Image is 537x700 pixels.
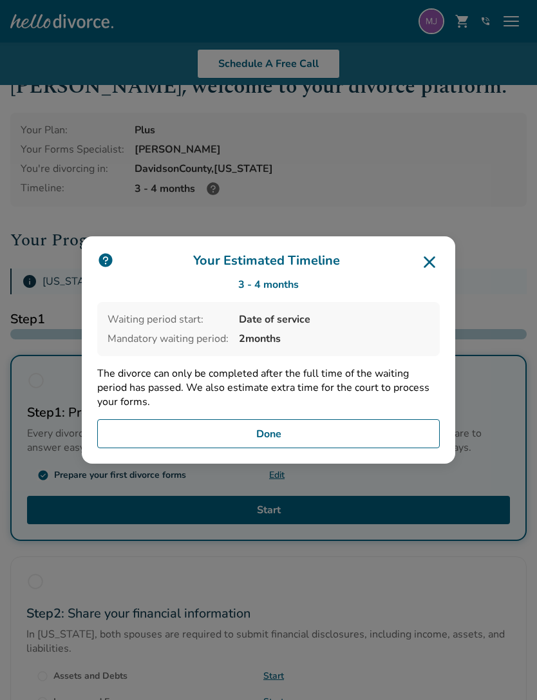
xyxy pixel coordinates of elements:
[97,366,440,409] p: The divorce can only be completed after the full time of the waiting period has passed. We also e...
[97,419,440,449] button: Done
[239,332,429,346] span: 2 months
[473,638,537,700] iframe: Chat Widget
[97,278,440,292] div: 3 - 4 months
[97,252,114,269] img: icon
[108,332,229,346] span: Mandatory waiting period:
[97,252,440,272] h3: Your Estimated Timeline
[108,312,229,326] span: Waiting period start:
[239,312,429,326] span: Date of service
